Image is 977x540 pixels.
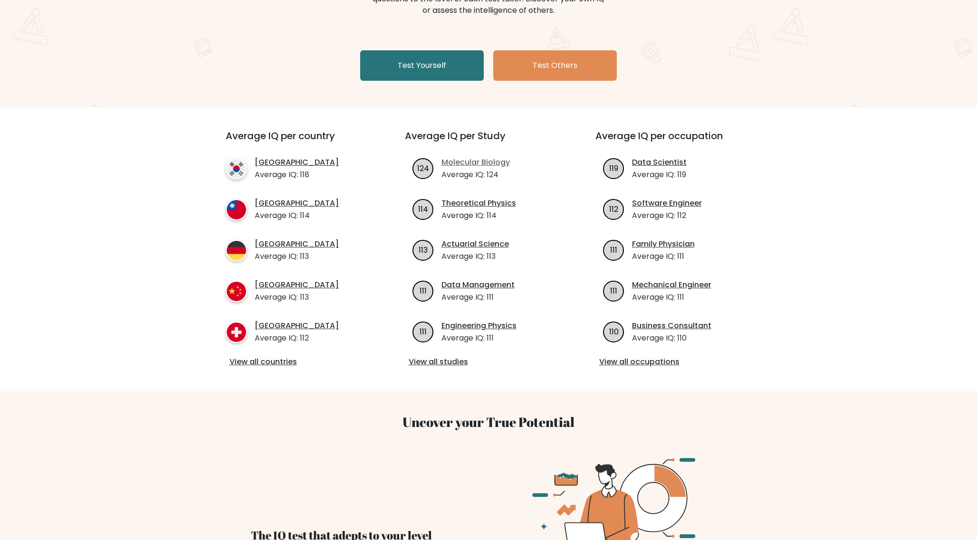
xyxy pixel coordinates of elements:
[632,332,711,344] p: Average IQ: 110
[632,210,702,221] p: Average IQ: 112
[632,238,695,250] a: Family Physician
[181,414,796,430] h3: Uncover your True Potential
[255,332,339,344] p: Average IQ: 112
[418,203,428,214] text: 114
[493,50,617,81] a: Test Others
[230,356,367,368] a: View all countries
[255,210,339,221] p: Average IQ: 114
[226,130,371,153] h3: Average IQ per country
[632,169,687,180] p: Average IQ: 119
[609,162,618,173] text: 119
[417,162,429,173] text: 124
[595,130,763,153] h3: Average IQ per occupation
[441,198,516,209] a: Theoretical Physics
[226,240,247,261] img: country
[255,251,339,262] p: Average IQ: 113
[610,244,617,255] text: 111
[226,158,247,180] img: country
[609,203,618,214] text: 112
[441,169,510,180] p: Average IQ: 124
[441,279,515,291] a: Data Management
[441,210,516,221] p: Average IQ: 114
[255,157,339,168] a: [GEOGRAPHIC_DATA]
[226,322,247,343] img: country
[441,320,517,332] a: Engineering Physics
[441,157,510,168] a: Molecular Biology
[255,320,339,332] a: [GEOGRAPHIC_DATA]
[419,244,428,255] text: 113
[360,50,484,81] a: Test Yourself
[632,279,711,291] a: Mechanical Engineer
[441,251,509,262] p: Average IQ: 113
[420,326,427,337] text: 111
[632,292,711,303] p: Average IQ: 111
[405,130,573,153] h3: Average IQ per Study
[255,292,339,303] p: Average IQ: 113
[409,356,569,368] a: View all studies
[255,198,339,209] a: [GEOGRAPHIC_DATA]
[632,157,687,168] a: Data Scientist
[226,281,247,302] img: country
[420,285,427,296] text: 111
[255,169,339,180] p: Average IQ: 118
[441,238,509,250] a: Actuarial Science
[226,199,247,220] img: country
[632,320,711,332] a: Business Consultant
[632,251,695,262] p: Average IQ: 111
[441,292,515,303] p: Average IQ: 111
[441,332,517,344] p: Average IQ: 111
[610,285,617,296] text: 111
[609,326,618,337] text: 110
[255,279,339,291] a: [GEOGRAPHIC_DATA]
[632,198,702,209] a: Software Engineer
[255,238,339,250] a: [GEOGRAPHIC_DATA]
[599,356,759,368] a: View all occupations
